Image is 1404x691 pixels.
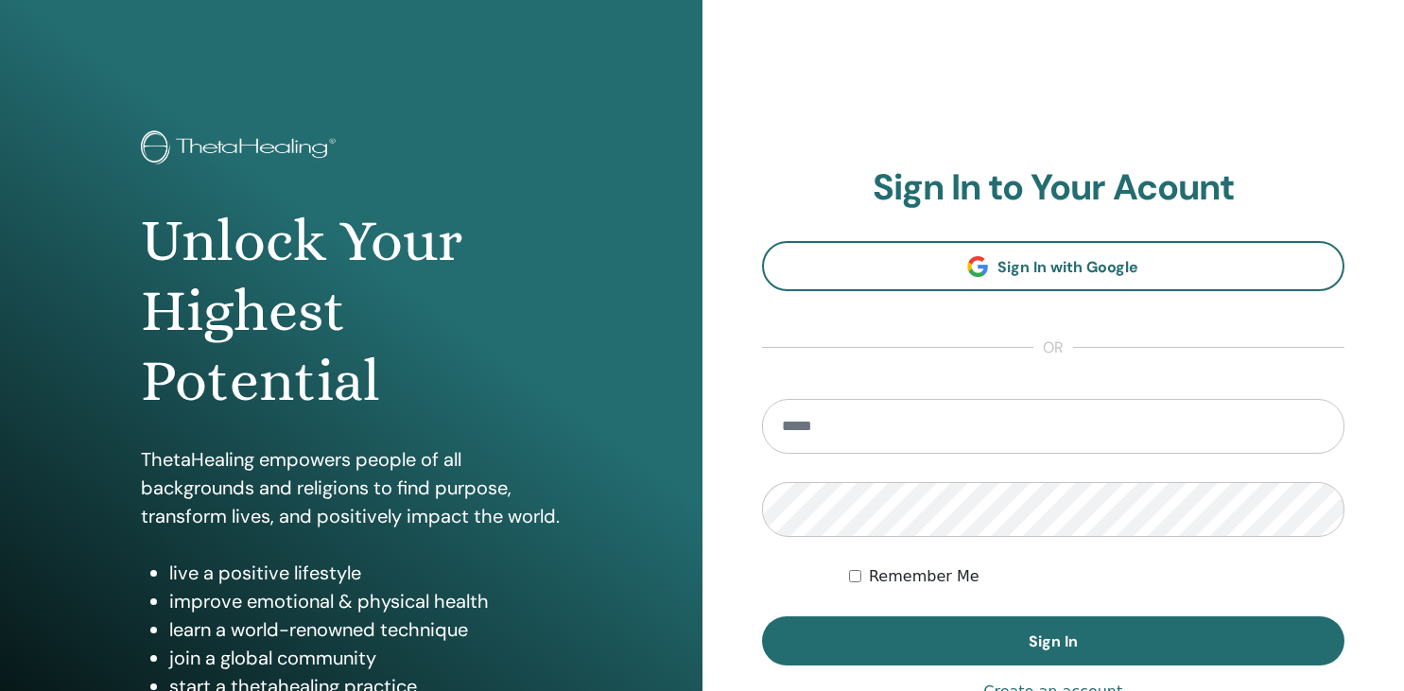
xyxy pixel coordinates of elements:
li: learn a world-renowned technique [169,615,562,644]
a: Sign In with Google [762,241,1345,291]
h2: Sign In to Your Acount [762,166,1345,210]
p: ThetaHealing empowers people of all backgrounds and religions to find purpose, transform lives, a... [141,445,562,530]
label: Remember Me [869,565,979,588]
h1: Unlock Your Highest Potential [141,206,562,417]
span: Sign In [1029,631,1078,651]
li: improve emotional & physical health [169,587,562,615]
li: join a global community [169,644,562,672]
span: Sign In with Google [997,257,1138,277]
li: live a positive lifestyle [169,559,562,587]
button: Sign In [762,616,1345,665]
span: or [1033,337,1073,359]
div: Keep me authenticated indefinitely or until I manually logout [849,565,1344,588]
